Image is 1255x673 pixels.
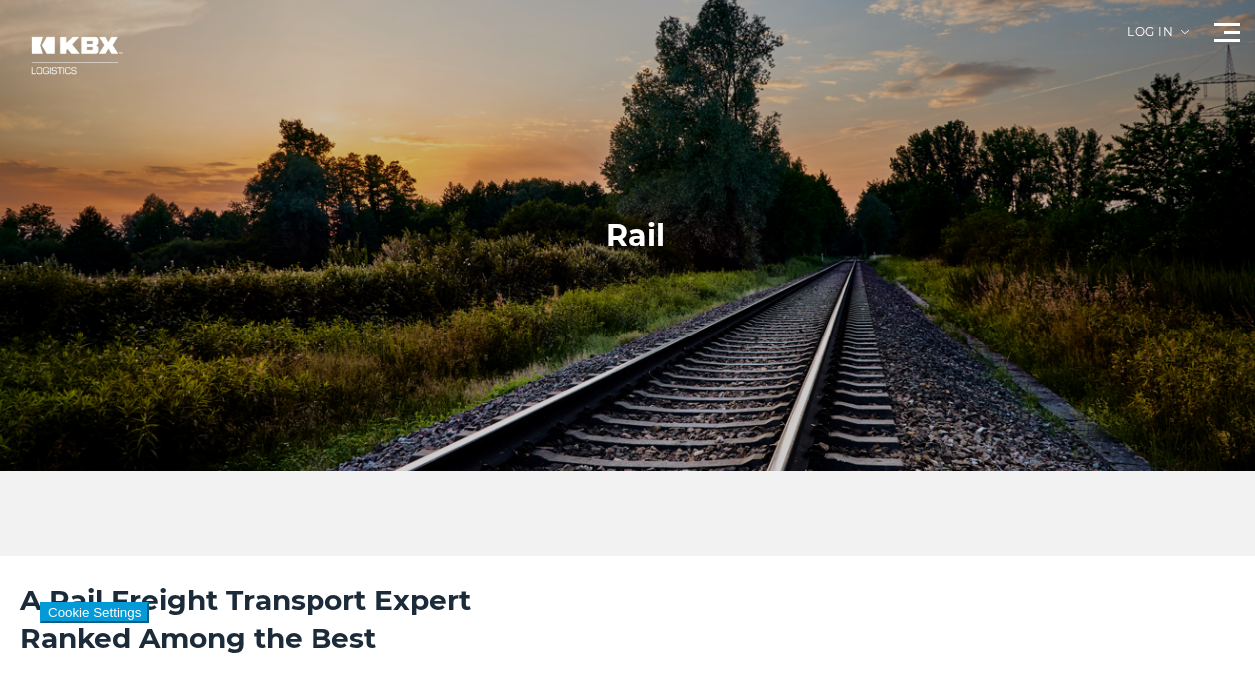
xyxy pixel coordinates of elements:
[15,20,135,91] img: kbx logo
[1181,30,1189,34] img: arrow
[20,581,1235,657] h2: A Rail Freight Transport Expert Ranked Among the Best
[40,602,149,623] button: Cookie Settings
[606,216,665,256] h1: Rail
[1127,26,1189,53] div: Log in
